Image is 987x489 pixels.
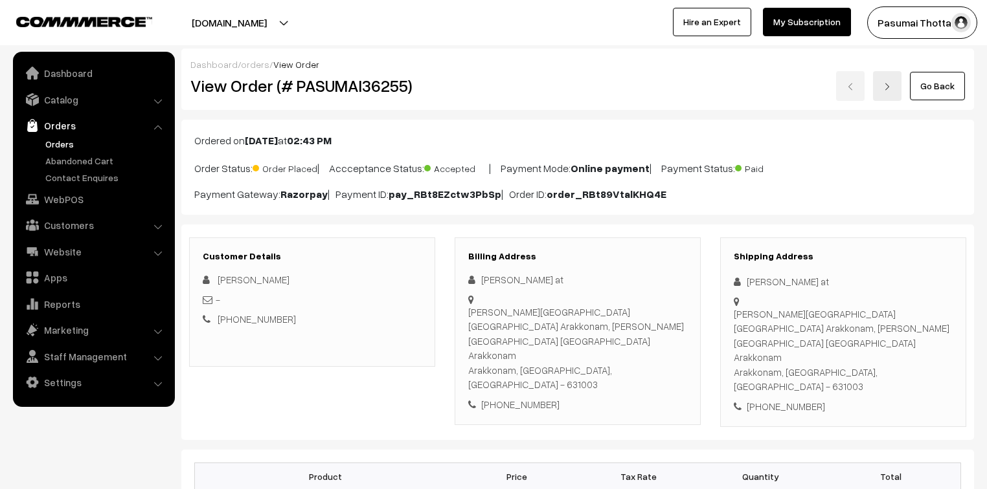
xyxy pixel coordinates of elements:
a: Catalog [16,88,170,111]
p: Ordered on at [194,133,961,148]
a: Dashboard [16,61,170,85]
div: / / [190,58,965,71]
b: Razorpay [280,188,328,201]
p: Payment Gateway: | Payment ID: | Order ID: [194,186,961,202]
a: Contact Enquires [42,171,170,184]
a: Marketing [16,318,170,342]
a: Apps [16,266,170,289]
a: My Subscription [763,8,851,36]
span: Order Placed [253,158,317,175]
b: order_RBt89VtalKHQ4E [547,188,666,201]
span: View Order [273,59,319,70]
img: COMMMERCE [16,17,152,27]
span: [PERSON_NAME] [218,274,289,285]
b: 02:43 PM [287,134,332,147]
a: Reports [16,292,170,316]
h3: Billing Address [468,251,687,262]
a: Customers [16,213,170,237]
a: [PHONE_NUMBER] [218,313,296,325]
button: [DOMAIN_NAME] [146,6,312,39]
div: [PERSON_NAME] at [734,274,953,289]
a: Settings [16,371,170,394]
img: user [951,13,971,32]
a: orders [241,59,269,70]
b: Online payment [571,162,650,175]
a: Website [16,240,170,263]
a: Go Back [910,72,965,100]
b: pay_RBt8EZctw3PbSp [389,188,501,201]
b: [DATE] [245,134,278,147]
a: Orders [16,114,170,137]
div: [PHONE_NUMBER] [468,397,687,412]
div: [PERSON_NAME][GEOGRAPHIC_DATA] [GEOGRAPHIC_DATA] Arakkonam, [PERSON_NAME][GEOGRAPHIC_DATA] [GEOGR... [468,305,687,392]
a: Orders [42,137,170,151]
a: WebPOS [16,188,170,211]
a: Hire an Expert [673,8,751,36]
h2: View Order (# PASUMAI36255) [190,76,436,96]
a: Staff Management [16,345,170,368]
a: Abandoned Cart [42,154,170,168]
a: Dashboard [190,59,238,70]
div: - [203,292,422,307]
h3: Shipping Address [734,251,953,262]
div: [PERSON_NAME][GEOGRAPHIC_DATA] [GEOGRAPHIC_DATA] Arakkonam, [PERSON_NAME][GEOGRAPHIC_DATA] [GEOGR... [734,307,953,394]
div: [PERSON_NAME] at [468,272,687,287]
h3: Customer Details [203,251,422,262]
div: [PHONE_NUMBER] [734,399,953,414]
a: COMMMERCE [16,13,130,28]
span: Accepted [424,158,489,175]
button: Pasumai Thotta… [867,6,977,39]
img: right-arrow.png [883,83,891,91]
p: Order Status: | Accceptance Status: | Payment Mode: | Payment Status: [194,158,961,176]
span: Paid [735,158,800,175]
